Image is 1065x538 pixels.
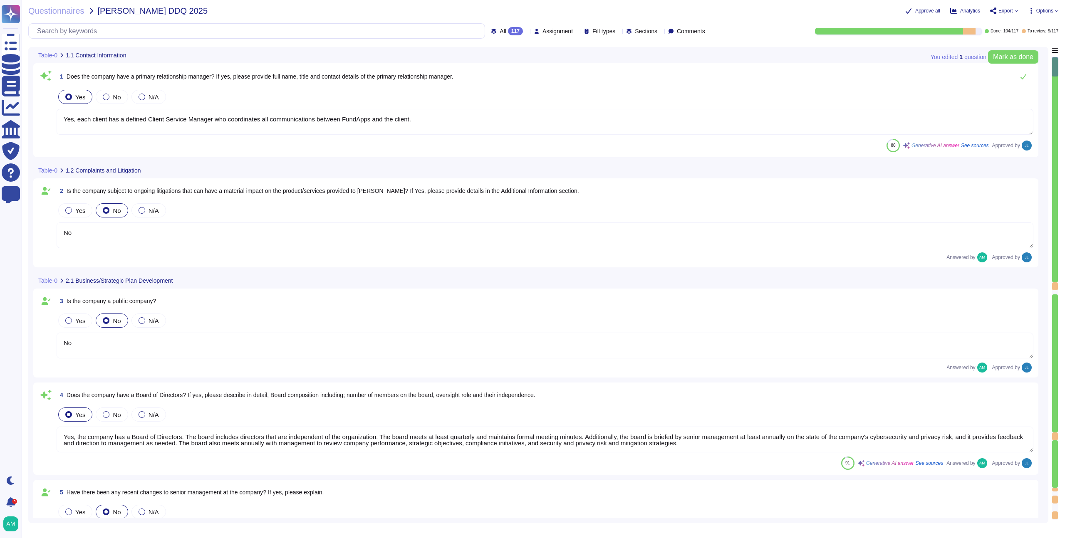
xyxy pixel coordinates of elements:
[67,392,535,398] span: Does the company have a Board of Directors? If yes, please describe in detail, Board composition ...
[66,278,173,284] span: 2.1 Business/Strategic Plan Development
[508,27,523,35] div: 117
[113,411,121,418] span: No
[67,298,156,304] span: Is the company a public company?
[38,168,57,173] span: Table-0
[57,489,63,495] span: 5
[977,458,987,468] img: user
[1003,29,1018,33] span: 104 / 117
[57,222,1033,248] textarea: No
[38,52,57,58] span: Table-0
[866,461,914,466] span: Generative AI answer
[75,411,85,418] span: Yes
[149,317,159,324] span: N/A
[57,188,63,194] span: 2
[149,508,159,516] span: N/A
[67,73,453,80] span: Does the company have a primary relationship manager? If yes, please provide full name, title and...
[57,109,1033,135] textarea: Yes, each client has a defined Client Service Manager who coordinates all communications between ...
[931,54,986,60] span: You edited question
[1022,141,1032,151] img: user
[75,317,85,324] span: Yes
[12,499,17,504] div: 5
[592,28,615,34] span: Fill types
[960,8,980,13] span: Analytics
[677,28,705,34] span: Comments
[113,317,121,324] span: No
[67,489,324,496] span: Have there been any recent changes to senior management at the company? If yes, please explain.
[992,255,1020,260] span: Approved by
[1022,252,1032,262] img: user
[845,461,850,465] span: 91
[915,8,940,13] span: Approve all
[992,461,1020,466] span: Approved by
[57,74,63,79] span: 1
[542,28,573,34] span: Assignment
[635,28,657,34] span: Sections
[500,28,506,34] span: All
[1036,8,1053,13] span: Options
[959,54,963,60] b: 1
[75,94,85,101] span: Yes
[961,143,989,148] span: See sources
[1028,29,1046,33] span: To review:
[113,94,121,101] span: No
[28,7,84,15] span: Questionnaires
[75,508,85,516] span: Yes
[38,278,57,284] span: Table-0
[3,516,18,531] img: user
[33,24,485,38] input: Search by keywords
[946,255,975,260] span: Answered by
[998,8,1013,13] span: Export
[113,508,121,516] span: No
[977,363,987,373] img: user
[988,50,1038,64] button: Mark as done
[1022,458,1032,468] img: user
[992,143,1020,148] span: Approved by
[149,94,159,101] span: N/A
[946,365,975,370] span: Answered by
[1048,29,1058,33] span: 9 / 117
[977,252,987,262] img: user
[991,29,1002,33] span: Done:
[946,461,975,466] span: Answered by
[992,365,1020,370] span: Approved by
[57,333,1033,358] textarea: No
[149,207,159,214] span: N/A
[1022,363,1032,373] img: user
[57,392,63,398] span: 4
[911,143,959,148] span: Generative AI answer
[66,168,141,173] span: 1.2 Complaints and Litigation
[149,411,159,418] span: N/A
[993,54,1033,60] span: Mark as done
[113,207,121,214] span: No
[57,427,1033,452] textarea: Yes, the company has a Board of Directors. The board includes directors that are independent of t...
[2,515,24,533] button: user
[57,298,63,304] span: 3
[66,52,126,58] span: 1.1 Contact Information
[916,461,944,466] span: See sources
[75,207,85,214] span: Yes
[950,7,980,14] button: Analytics
[67,188,579,194] span: Is the company subject to ongoing litigations that can have a material impact on the product/serv...
[98,7,208,15] span: [PERSON_NAME] DDQ 2025
[891,143,895,148] span: 80
[905,7,940,14] button: Approve all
